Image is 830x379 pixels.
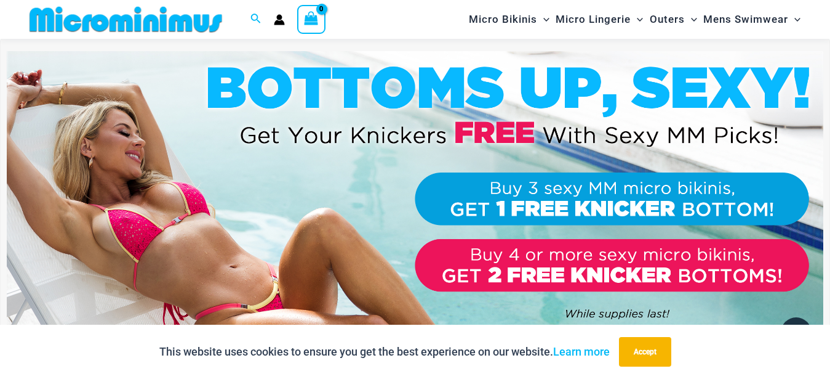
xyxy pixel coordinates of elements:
a: Micro LingerieMenu ToggleMenu Toggle [553,4,646,35]
span: Micro Lingerie [556,4,631,35]
a: Search icon link [250,12,261,27]
span: Mens Swimwear [703,4,788,35]
img: Buy 3 or 4 Bikinis Get Free Knicker Promo [7,51,823,329]
span: Menu Toggle [685,4,697,35]
span: Outers [650,4,685,35]
span: Micro Bikinis [469,4,537,35]
nav: Site Navigation [464,2,805,37]
a: OutersMenu ToggleMenu Toggle [647,4,700,35]
a: Learn more [553,345,610,358]
span: Menu Toggle [788,4,800,35]
p: This website uses cookies to ensure you get the best experience on our website. [159,343,610,361]
a: View Shopping Cart, empty [297,5,325,33]
a: Mens SwimwearMenu ToggleMenu Toggle [700,4,804,35]
span: Menu Toggle [631,4,643,35]
span: Menu Toggle [537,4,549,35]
a: Account icon link [274,14,285,25]
button: Accept [619,337,671,367]
img: MM SHOP LOGO FLAT [25,6,227,33]
a: Micro BikinisMenu ToggleMenu Toggle [466,4,553,35]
